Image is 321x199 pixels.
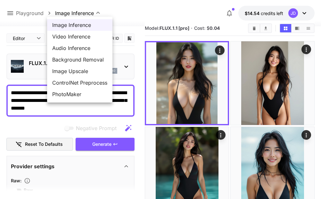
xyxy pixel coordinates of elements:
[52,56,107,63] span: Background Removal
[52,21,107,29] span: Image Inference
[52,67,107,75] span: Image Upscale
[52,33,107,40] span: Video Inference
[52,79,107,87] span: ControlNet Preprocess
[52,44,107,52] span: Audio Inference
[52,90,107,98] span: PhotoMaker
